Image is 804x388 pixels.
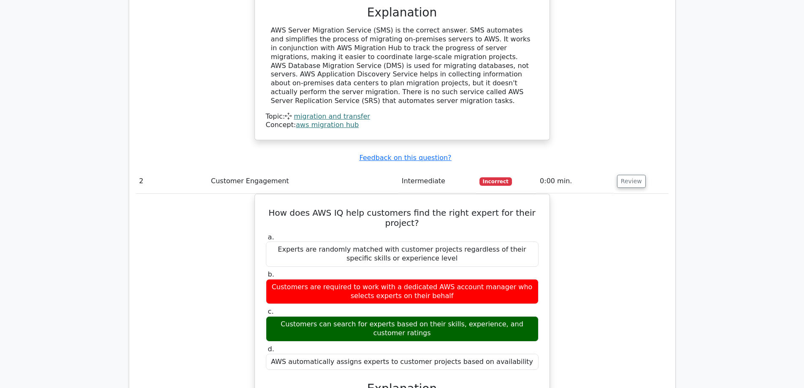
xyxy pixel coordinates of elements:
[268,345,274,353] span: d.
[266,354,539,370] div: AWS automatically assigns experts to customer projects based on availability
[266,241,539,267] div: Experts are randomly matched with customer projects regardless of their specific skills or experi...
[398,169,476,193] td: Intermediate
[265,208,539,228] h5: How does AWS IQ help customers find the right expert for their project?
[268,307,274,315] span: c.
[536,169,614,193] td: 0:00 min.
[208,169,398,193] td: Customer Engagement
[294,112,370,120] a: migration and transfer
[296,121,359,129] a: aws migration hub
[359,154,451,162] a: Feedback on this question?
[479,177,512,186] span: Incorrect
[266,279,539,304] div: Customers are required to work with a dedicated AWS account manager who selects experts on their ...
[271,5,533,20] h3: Explanation
[617,175,646,188] button: Review
[268,233,274,241] span: a.
[136,169,208,193] td: 2
[271,26,533,105] div: AWS Server Migration Service (SMS) is the correct answer. SMS automates and simplifies the proces...
[266,112,539,121] div: Topic:
[266,121,539,130] div: Concept:
[266,316,539,342] div: Customers can search for experts based on their skills, experience, and customer ratings
[268,270,274,278] span: b.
